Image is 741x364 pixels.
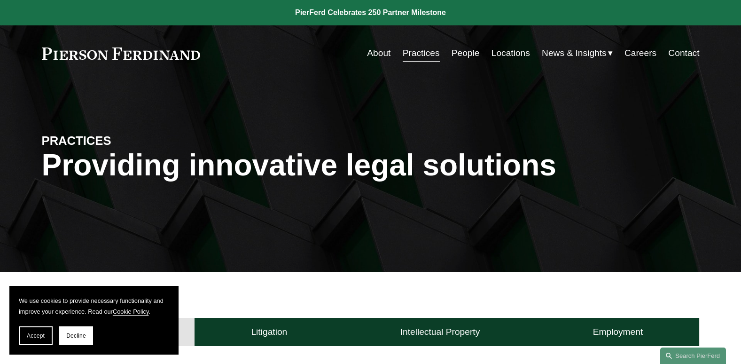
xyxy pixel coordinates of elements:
[251,326,287,338] h4: Litigation
[452,44,480,62] a: People
[27,332,45,339] span: Accept
[59,326,93,345] button: Decline
[19,295,169,317] p: We use cookies to provide necessary functionality and improve your experience. Read our .
[42,148,700,182] h1: Providing innovative legal solutions
[668,44,699,62] a: Contact
[542,44,613,62] a: folder dropdown
[593,326,643,338] h4: Employment
[660,348,726,364] a: Search this site
[403,44,440,62] a: Practices
[9,286,179,355] section: Cookie banner
[491,44,530,62] a: Locations
[624,44,656,62] a: Careers
[113,308,149,315] a: Cookie Policy
[400,326,480,338] h4: Intellectual Property
[66,332,86,339] span: Decline
[19,326,53,345] button: Accept
[367,44,390,62] a: About
[42,133,206,148] h4: PRACTICES
[542,45,607,62] span: News & Insights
